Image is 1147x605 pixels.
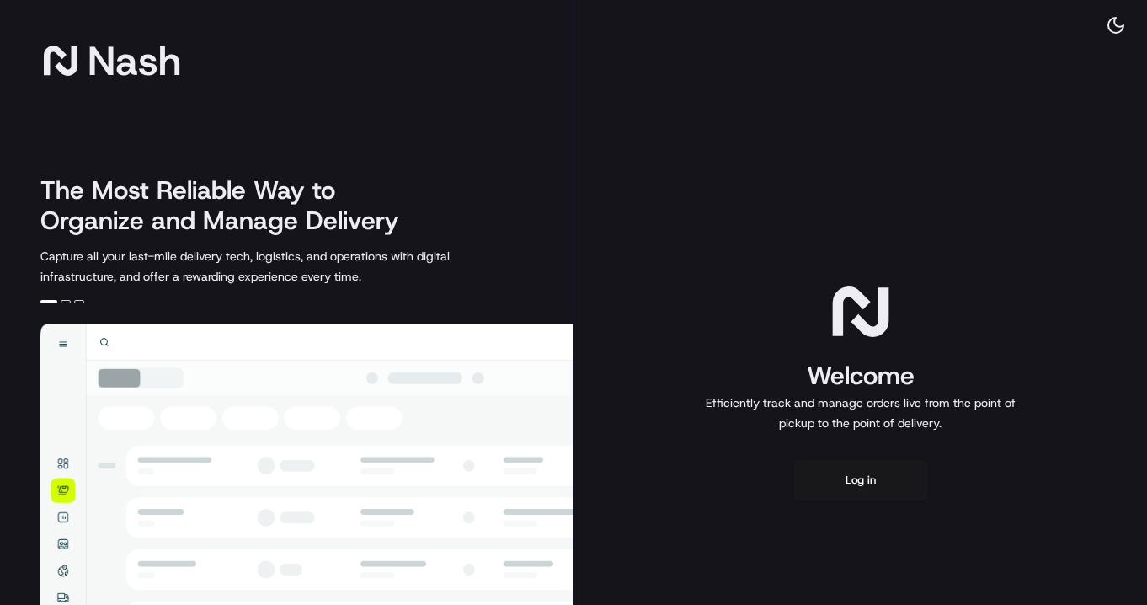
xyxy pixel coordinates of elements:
[88,44,181,78] span: Nash
[40,175,418,236] h2: The Most Reliable Way to Organize and Manage Delivery
[40,246,525,286] p: Capture all your last-mile delivery tech, logistics, and operations with digital infrastructure, ...
[793,460,928,501] button: Log in
[699,393,1022,433] p: Efficiently track and manage orders live from the point of pickup to the point of delivery.
[699,359,1022,393] h1: Welcome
